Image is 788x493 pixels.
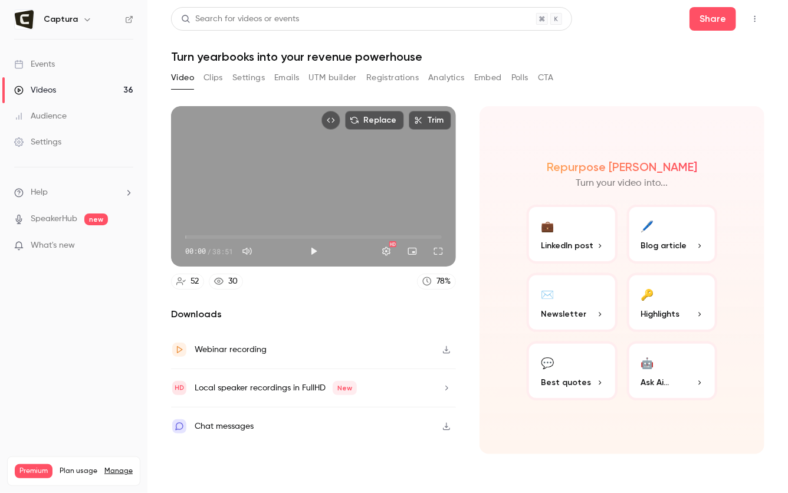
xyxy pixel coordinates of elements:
div: ✉️ [541,285,554,303]
span: What's new [31,239,75,252]
button: 🖊️Blog article [627,205,718,264]
div: Local speaker recordings in FullHD [195,381,357,395]
li: help-dropdown-opener [14,186,133,199]
div: 30 [228,275,238,288]
button: Top Bar Actions [746,9,764,28]
div: 52 [191,275,199,288]
span: new [84,213,108,225]
span: Best quotes [541,376,591,389]
button: Share [689,7,736,31]
span: LinkedIn post [541,239,593,252]
h2: Downloads [171,307,456,321]
span: Blog article [641,239,687,252]
div: Settings [14,136,61,148]
span: Newsletter [541,308,586,320]
button: Mute [235,239,259,263]
a: 78% [417,274,456,290]
button: Video [171,68,194,87]
button: 💬Best quotes [527,341,618,400]
button: Settings [375,239,398,263]
button: ✉️Newsletter [527,273,618,332]
button: 🔑Highlights [627,273,718,332]
div: 78 % [436,275,451,288]
button: Replace [345,111,404,130]
span: Ask Ai... [641,376,669,389]
button: Clips [203,68,223,87]
img: Captura [15,10,34,29]
div: Events [14,58,55,70]
span: Premium [15,464,52,478]
button: UTM builder [309,68,357,87]
button: Full screen [426,239,450,263]
span: / [207,246,211,257]
button: Turn on miniplayer [400,239,424,263]
button: Embed [474,68,502,87]
button: 💼LinkedIn post [527,205,618,264]
h6: Captura [44,14,78,25]
span: 38:51 [212,246,233,257]
button: Embed video [321,111,340,130]
button: Trim [409,111,451,130]
span: Highlights [641,308,680,320]
iframe: Noticeable Trigger [119,241,133,251]
button: Emails [274,68,299,87]
p: Turn your video into... [576,176,668,190]
span: 00:00 [185,246,206,257]
div: Search for videos or events [181,13,299,25]
span: Plan usage [60,466,97,476]
div: 🔑 [641,285,654,303]
button: 🤖Ask Ai... [627,341,718,400]
div: 🤖 [641,353,654,372]
a: 52 [171,274,204,290]
div: Audience [14,110,67,122]
div: 🖊️ [641,216,654,235]
button: Polls [511,68,528,87]
button: Settings [232,68,265,87]
div: 00:00 [185,246,233,257]
span: Help [31,186,48,199]
a: 30 [209,274,243,290]
div: 💬 [541,353,554,372]
div: Chat messages [195,419,254,433]
div: Webinar recording [195,343,267,357]
div: 💼 [541,216,554,235]
button: Analytics [428,68,465,87]
h1: Turn yearbooks into your revenue powerhouse [171,50,764,64]
h2: Repurpose [PERSON_NAME] [547,160,697,174]
div: HD [389,241,396,247]
button: Play [302,239,326,263]
button: CTA [538,68,554,87]
button: Registrations [366,68,419,87]
span: New [333,381,357,395]
div: Videos [14,84,56,96]
a: SpeakerHub [31,213,77,225]
a: Manage [104,466,133,476]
